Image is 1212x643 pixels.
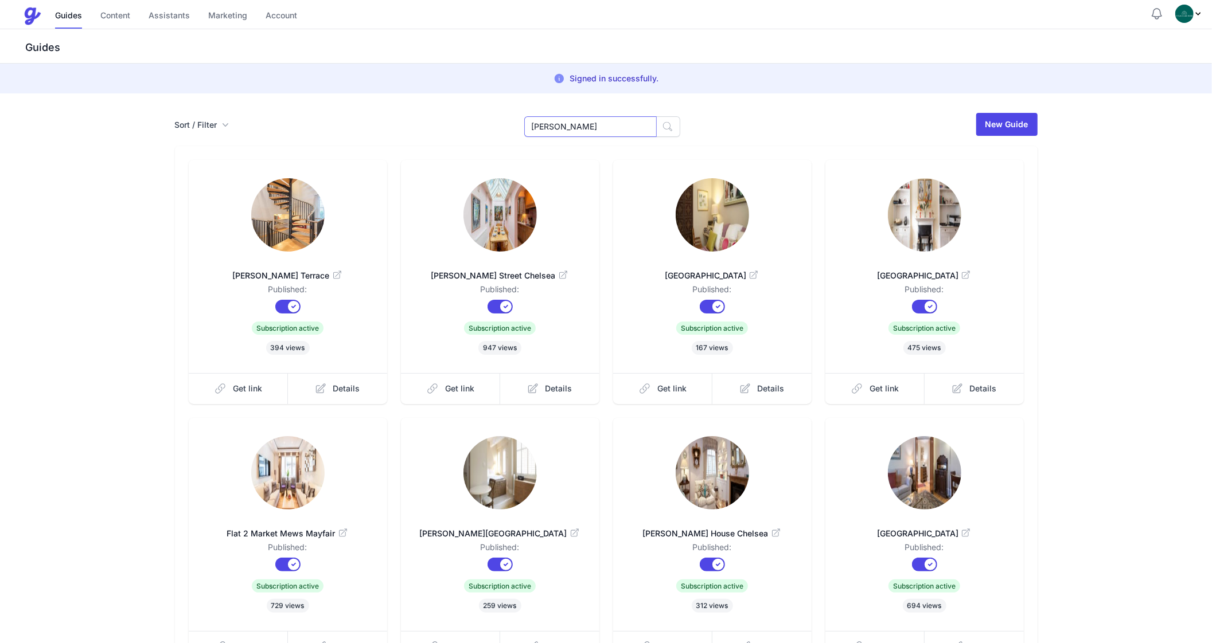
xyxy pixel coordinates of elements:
[419,256,581,284] a: [PERSON_NAME] Street Chelsea
[632,514,793,542] a: [PERSON_NAME] House Chelsea
[758,383,785,394] span: Details
[100,4,130,29] a: Content
[478,341,521,355] span: 947 views
[524,116,657,137] input: Search Guides
[1175,5,1203,23] div: Profile Menu
[676,579,748,593] span: Subscription active
[825,373,925,404] a: Get link
[712,373,812,404] a: Details
[903,599,946,613] span: 694 views
[251,436,325,509] img: xcoem7jyjxpu3fgtqe3kd93uc2z7
[175,119,229,131] button: Sort / Filter
[207,528,369,539] span: Flat 2 Market Mews Mayfair
[570,73,658,84] p: Signed in successfully.
[692,341,733,355] span: 167 views
[266,341,310,355] span: 394 views
[208,4,247,29] a: Marketing
[463,436,537,509] img: id17mszkkv9a5w23y0miri8fotce
[970,383,997,394] span: Details
[657,383,687,394] span: Get link
[419,284,581,300] dd: Published:
[632,270,793,281] span: [GEOGRAPHIC_DATA]
[419,270,581,281] span: [PERSON_NAME] Street Chelsea
[676,178,749,252] img: 9b5v0ir1hdq8hllsqeesm40py5rd
[419,542,581,558] dd: Published:
[545,383,572,394] span: Details
[1175,5,1194,23] img: oovs19i4we9w73xo0bfpgswpi0cd
[445,383,474,394] span: Get link
[844,542,1006,558] dd: Published:
[333,383,360,394] span: Details
[252,579,324,593] span: Subscription active
[463,178,537,252] img: wq8sw0j47qm6nw759ko380ndfzun
[844,528,1006,539] span: [GEOGRAPHIC_DATA]
[676,436,749,509] img: qm23tyanh8llne9rmxzedgaebrr7
[888,579,960,593] span: Subscription active
[23,7,41,25] img: Guestive Guides
[888,178,961,252] img: hdmgvwaq8kfuacaafu0ghkkjd0oq
[632,528,793,539] span: [PERSON_NAME] House Chelsea
[233,383,262,394] span: Get link
[632,284,793,300] dd: Published:
[207,270,369,281] span: [PERSON_NAME] Terrace
[976,113,1038,136] a: New Guide
[267,599,309,613] span: 729 views
[55,4,82,29] a: Guides
[189,373,289,404] a: Get link
[266,4,297,29] a: Account
[870,383,899,394] span: Get link
[419,528,581,539] span: [PERSON_NAME][GEOGRAPHIC_DATA]
[692,599,733,613] span: 312 views
[632,542,793,558] dd: Published:
[888,321,960,335] span: Subscription active
[479,599,521,613] span: 259 views
[632,256,793,284] a: [GEOGRAPHIC_DATA]
[207,542,369,558] dd: Published:
[500,373,599,404] a: Details
[1150,7,1164,21] button: Notifications
[613,373,713,404] a: Get link
[401,373,501,404] a: Get link
[676,321,748,335] span: Subscription active
[149,4,190,29] a: Assistants
[419,514,581,542] a: [PERSON_NAME][GEOGRAPHIC_DATA]
[207,256,369,284] a: [PERSON_NAME] Terrace
[251,178,325,252] img: mtasz01fldrr9v8cnif9arsj44ov
[903,341,946,355] span: 475 views
[844,270,1006,281] span: [GEOGRAPHIC_DATA]
[464,321,536,335] span: Subscription active
[888,436,961,509] img: htmfqqdj5w74wrc65s3wna2sgno2
[288,373,387,404] a: Details
[464,579,536,593] span: Subscription active
[23,41,1212,54] h3: Guides
[207,284,369,300] dd: Published:
[252,321,324,335] span: Subscription active
[925,373,1024,404] a: Details
[844,256,1006,284] a: [GEOGRAPHIC_DATA]
[844,284,1006,300] dd: Published:
[207,514,369,542] a: Flat 2 Market Mews Mayfair
[844,514,1006,542] a: [GEOGRAPHIC_DATA]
